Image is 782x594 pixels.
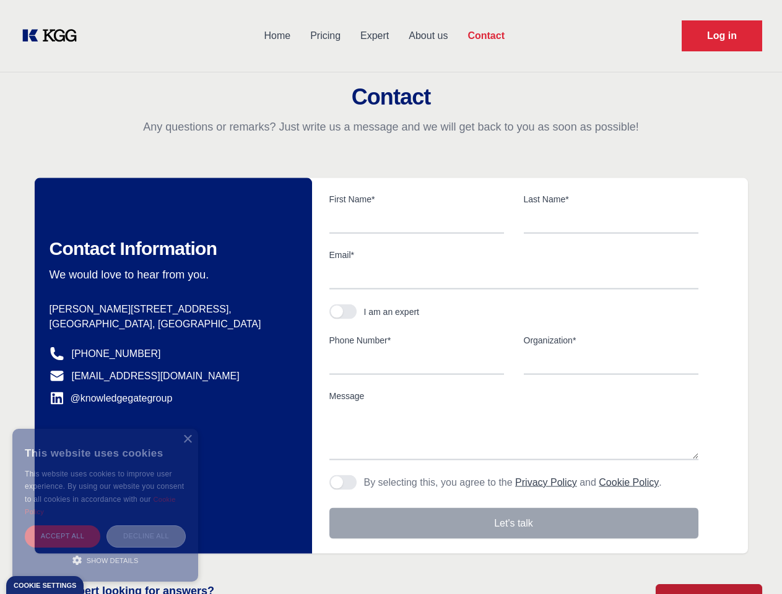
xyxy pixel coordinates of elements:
label: Email* [329,249,698,261]
div: Close [183,435,192,444]
a: [EMAIL_ADDRESS][DOMAIN_NAME] [72,369,240,384]
div: Show details [25,554,186,566]
a: Cookie Policy [25,496,176,515]
a: KOL Knowledge Platform: Talk to Key External Experts (KEE) [20,26,87,46]
div: Decline all [106,525,186,547]
span: Show details [87,557,139,564]
div: Accept all [25,525,100,547]
div: This website uses cookies [25,438,186,468]
div: I am an expert [364,306,420,318]
a: Home [254,20,300,52]
a: Cookie Policy [599,477,659,488]
label: Phone Number* [329,334,504,346]
p: Any questions or remarks? Just write us a message and we will get back to you as soon as possible! [15,119,767,134]
a: Request Demo [682,20,762,51]
p: By selecting this, you agree to the and . [364,475,662,490]
h2: Contact [15,85,767,110]
span: This website uses cookies to improve user experience. By using our website you consent to all coo... [25,470,184,504]
div: Cookie settings [14,582,76,589]
a: [PHONE_NUMBER] [72,346,161,361]
p: [PERSON_NAME][STREET_ADDRESS], [50,302,292,317]
a: About us [399,20,458,52]
label: Last Name* [524,193,698,205]
a: Pricing [300,20,350,52]
a: Expert [350,20,399,52]
iframe: Chat Widget [720,535,782,594]
button: Let's talk [329,508,698,539]
p: [GEOGRAPHIC_DATA], [GEOGRAPHIC_DATA] [50,317,292,332]
a: Contact [458,20,515,52]
p: We would love to hear from you. [50,267,292,282]
label: Message [329,390,698,402]
label: First Name* [329,193,504,205]
h2: Contact Information [50,238,292,260]
a: @knowledgegategroup [50,391,173,406]
a: Privacy Policy [515,477,577,488]
label: Organization* [524,334,698,346]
